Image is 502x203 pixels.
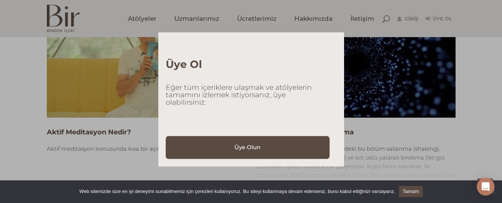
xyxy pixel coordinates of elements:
[399,186,423,197] a: Tamam
[166,84,337,106] p: Eğer tüm içeriklere ulaşmak ve atölyelerin tamamını izlemek istiyorsanız, üye olabilirsiniz.
[234,142,260,153] span: Üye Olun
[166,58,337,71] h3: Üye Ol
[79,188,395,195] span: Web sitemizde size en iyi deneyimi sunabilmemiz için çerezleri kullanıyoruz. Bu siteyi kullanmaya...
[477,178,495,196] div: Open Intercom Messenger
[166,136,330,159] a: Üye Olun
